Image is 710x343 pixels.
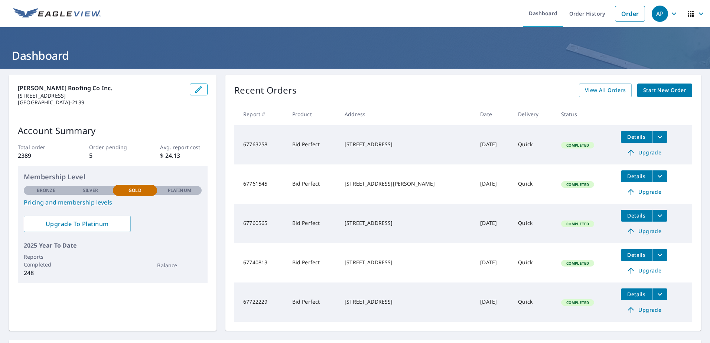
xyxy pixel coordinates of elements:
td: Quick [512,282,555,322]
td: Bid Perfect [286,125,339,164]
button: filesDropdownBtn-67722229 [652,288,667,300]
td: [DATE] [474,125,512,164]
th: Report # [234,103,286,125]
p: Balance [157,261,202,269]
p: Order pending [89,143,137,151]
a: View All Orders [579,84,632,97]
a: Upgrade [621,186,667,198]
span: Upgrade [625,227,663,236]
a: Pricing and membership levels [24,198,202,207]
p: 2025 Year To Date [24,241,202,250]
td: [DATE] [474,243,512,282]
p: Avg. report cost [160,143,208,151]
span: Details [625,291,648,298]
td: 67760565 [234,204,286,243]
td: Bid Perfect [286,243,339,282]
p: [STREET_ADDRESS] [18,92,184,99]
span: Details [625,251,648,258]
div: AP [652,6,668,22]
p: [GEOGRAPHIC_DATA]-2139 [18,99,184,106]
p: Silver [83,187,98,194]
p: $ 24.13 [160,151,208,160]
td: [DATE] [474,282,512,322]
p: [PERSON_NAME] Roofing Co Inc. [18,84,184,92]
button: filesDropdownBtn-67763258 [652,131,667,143]
button: detailsBtn-67760565 [621,210,652,222]
img: EV Logo [13,8,101,19]
td: 67761545 [234,164,286,204]
button: filesDropdownBtn-67760565 [652,210,667,222]
td: Quick [512,164,555,204]
span: Upgrade [625,187,663,196]
span: Completed [562,182,593,187]
span: Details [625,173,648,180]
p: 5 [89,151,137,160]
a: Upgrade To Platinum [24,216,131,232]
span: Upgrade To Platinum [30,220,125,228]
td: 67763258 [234,125,286,164]
span: Completed [562,261,593,266]
td: Bid Perfect [286,282,339,322]
span: Upgrade [625,306,663,314]
span: Upgrade [625,148,663,157]
a: Order [615,6,645,22]
p: Gold [128,187,141,194]
th: Date [474,103,512,125]
span: Completed [562,300,593,305]
span: View All Orders [585,86,626,95]
p: Bronze [37,187,55,194]
p: Total order [18,143,65,151]
p: Account Summary [18,124,208,137]
p: Recent Orders [234,84,297,97]
td: Quick [512,204,555,243]
div: [STREET_ADDRESS][PERSON_NAME] [345,180,468,187]
span: Start New Order [643,86,686,95]
button: filesDropdownBtn-67740813 [652,249,667,261]
td: Bid Perfect [286,164,339,204]
p: 248 [24,268,68,277]
td: Quick [512,243,555,282]
a: Upgrade [621,265,667,277]
button: filesDropdownBtn-67761545 [652,170,667,182]
span: Upgrade [625,266,663,275]
div: [STREET_ADDRESS] [345,141,468,148]
span: Details [625,212,648,219]
th: Address [339,103,474,125]
p: Platinum [168,187,191,194]
div: [STREET_ADDRESS] [345,219,468,227]
td: [DATE] [474,164,512,204]
div: [STREET_ADDRESS] [345,298,468,306]
p: Membership Level [24,172,202,182]
button: detailsBtn-67740813 [621,249,652,261]
a: Upgrade [621,304,667,316]
th: Status [555,103,615,125]
th: Product [286,103,339,125]
td: 67722229 [234,282,286,322]
th: Delivery [512,103,555,125]
div: [STREET_ADDRESS] [345,259,468,266]
span: Completed [562,221,593,226]
span: Details [625,133,648,140]
h1: Dashboard [9,48,701,63]
td: Bid Perfect [286,204,339,243]
button: detailsBtn-67722229 [621,288,652,300]
td: [DATE] [474,204,512,243]
a: Start New Order [637,84,692,97]
button: detailsBtn-67763258 [621,131,652,143]
button: detailsBtn-67761545 [621,170,652,182]
p: 2389 [18,151,65,160]
td: Quick [512,125,555,164]
a: Upgrade [621,225,667,237]
span: Completed [562,143,593,148]
p: Reports Completed [24,253,68,268]
td: 67740813 [234,243,286,282]
a: Upgrade [621,147,667,159]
